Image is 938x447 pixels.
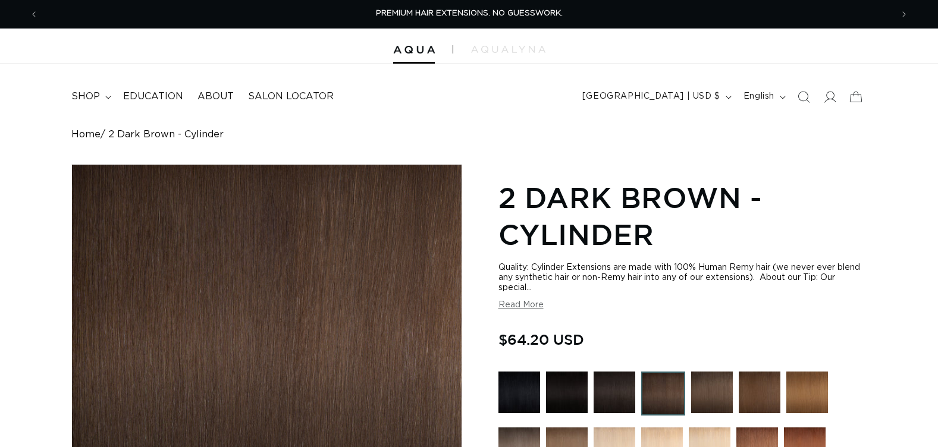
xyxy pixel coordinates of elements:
[108,129,224,140] span: 2 Dark Brown - Cylinder
[546,372,588,421] a: 1N Natural Black - Cylinder
[71,129,101,140] a: Home
[376,10,563,17] span: PREMIUM HAIR EXTENSIONS. NO GUESSWORK.
[691,372,733,413] img: 4AB Medium Ash Brown - Cylinder
[498,263,867,293] div: Quality: Cylinder Extensions are made with 100% Human Remy hair (we never ever blend any syntheti...
[21,3,47,26] button: Previous announcement
[739,372,780,421] a: 4 Medium Brown - Cylinder
[594,372,635,413] img: 1B Soft Black - Cylinder
[64,83,116,110] summary: shop
[744,90,774,103] span: English
[197,90,234,103] span: About
[546,372,588,413] img: 1N Natural Black - Cylinder
[498,300,544,310] button: Read More
[786,372,828,421] a: 6 Light Brown - Cylinder
[498,372,540,421] a: 1 Black - Cylinder
[248,90,334,103] span: Salon Locator
[891,3,917,26] button: Next announcement
[641,372,685,415] img: 2 Dark Brown - Cylinder
[393,46,435,54] img: Aqua Hair Extensions
[594,372,635,421] a: 1B Soft Black - Cylinder
[790,84,817,110] summary: Search
[241,83,341,110] a: Salon Locator
[691,372,733,421] a: 4AB Medium Ash Brown - Cylinder
[116,83,190,110] a: Education
[71,129,867,140] nav: breadcrumbs
[123,90,183,103] span: Education
[498,372,540,413] img: 1 Black - Cylinder
[498,328,584,351] span: $64.20 USD
[575,86,736,108] button: [GEOGRAPHIC_DATA] | USD $
[739,372,780,413] img: 4 Medium Brown - Cylinder
[786,372,828,413] img: 6 Light Brown - Cylinder
[190,83,241,110] a: About
[71,90,100,103] span: shop
[736,86,790,108] button: English
[641,372,685,421] a: 2 Dark Brown - Cylinder
[582,90,720,103] span: [GEOGRAPHIC_DATA] | USD $
[498,179,867,253] h1: 2 Dark Brown - Cylinder
[471,46,545,53] img: aqualyna.com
